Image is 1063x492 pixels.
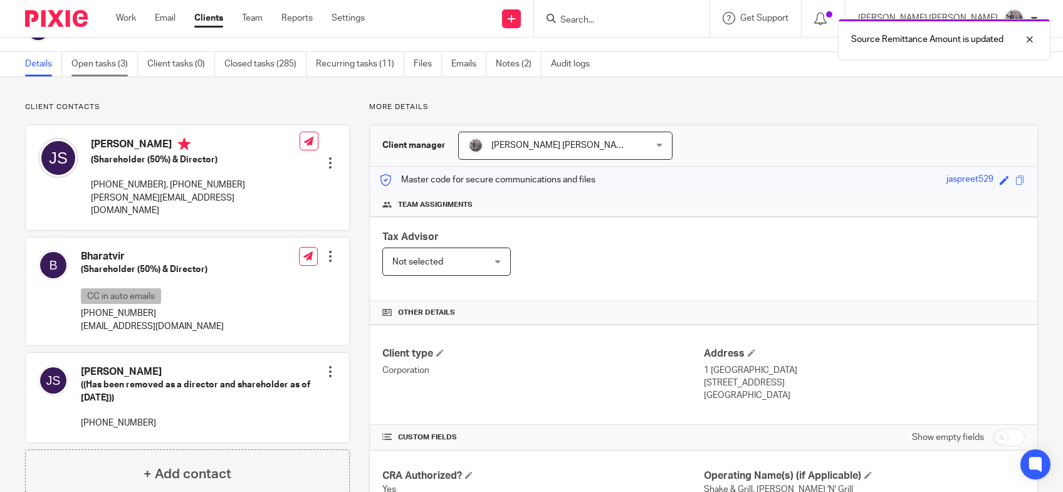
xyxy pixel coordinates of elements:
a: Emails [451,52,486,76]
h4: [PERSON_NAME] [81,365,324,379]
p: [STREET_ADDRESS] [704,377,1025,389]
h4: [PERSON_NAME] [91,138,300,154]
a: Audit logs [551,52,599,76]
a: Files [414,52,442,76]
h4: Address [704,347,1025,360]
p: [PERSON_NAME][EMAIL_ADDRESS][DOMAIN_NAME] [91,192,300,217]
h4: Bharatvir [81,250,224,263]
p: Master code for secure communications and files [379,174,595,186]
a: Details [25,52,62,76]
span: Team assignments [398,200,473,210]
h5: ((Has been removed as a director and shareholder as of [DATE])) [81,379,324,404]
img: 20160912_191538.jpg [1004,9,1024,29]
p: [GEOGRAPHIC_DATA] [704,389,1025,402]
span: Not selected [392,258,443,266]
a: Email [155,12,175,24]
img: svg%3E [38,250,68,280]
img: svg%3E [38,138,78,178]
img: Pixie [25,10,88,27]
a: Closed tasks (285) [224,52,306,76]
p: [PHONE_NUMBER], [PHONE_NUMBER] [91,179,300,191]
a: Open tasks (3) [71,52,138,76]
a: Client tasks (0) [147,52,215,76]
img: 20160912_191538.jpg [468,138,483,153]
a: Recurring tasks (11) [316,52,404,76]
p: [PHONE_NUMBER] [81,417,324,429]
label: Show empty fields [912,431,984,444]
p: Source Remittance Amount is updated [851,33,1003,46]
h3: Client manager [382,139,446,152]
img: svg%3E [38,365,68,395]
a: Team [242,12,263,24]
h5: (Shareholder (50%) & Director) [91,154,300,166]
h4: CUSTOM FIELDS [382,432,703,442]
span: Tax Advisor [382,232,439,242]
p: Client contacts [25,102,350,112]
a: Settings [332,12,365,24]
p: [PHONE_NUMBER] [81,307,224,320]
p: More details [369,102,1038,112]
p: CC in auto emails [81,288,161,304]
h4: Client type [382,347,703,360]
p: 1 [GEOGRAPHIC_DATA] [704,364,1025,377]
a: Reports [281,12,313,24]
h4: CRA Authorized? [382,469,703,483]
a: Notes (2) [496,52,542,76]
span: Other details [398,308,455,318]
div: jaspreet529 [946,173,993,187]
h5: (Shareholder (50%) & Director) [81,263,224,276]
p: Corporation [382,364,703,377]
span: [PERSON_NAME] [PERSON_NAME] [491,141,631,150]
h4: + Add contact [144,464,231,484]
a: Work [116,12,136,24]
p: [EMAIL_ADDRESS][DOMAIN_NAME] [81,320,224,333]
a: Clients [194,12,223,24]
h4: Operating Name(s) (if Applicable) [704,469,1025,483]
i: Primary [178,138,191,150]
